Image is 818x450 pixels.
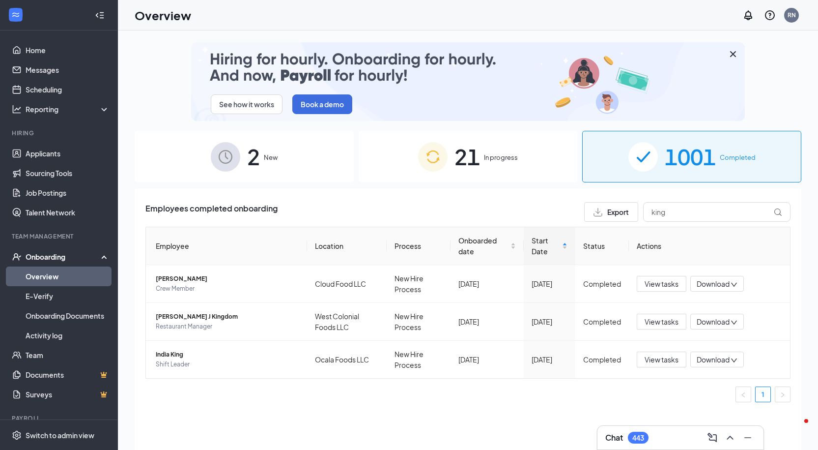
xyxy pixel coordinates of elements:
[583,354,621,365] div: Completed
[454,140,480,174] span: 21
[458,354,516,365] div: [DATE]
[775,387,790,402] li: Next Page
[12,414,108,422] div: Payroll
[145,202,278,222] span: Employees completed onboarding
[307,227,387,265] th: Location
[12,430,22,440] svg: Settings
[532,316,568,327] div: [DATE]
[532,354,568,365] div: [DATE]
[584,202,638,222] button: Export
[156,360,299,369] span: Shift Leader
[458,316,516,327] div: [DATE]
[292,94,352,114] button: Book a demo
[26,80,110,99] a: Scheduling
[731,319,737,326] span: down
[740,392,746,398] span: left
[211,94,282,114] button: See how it works
[26,183,110,203] a: Job Postings
[307,303,387,341] td: West Colonial Foods LLC
[156,274,299,284] span: [PERSON_NAME]
[775,387,790,402] button: right
[735,387,751,402] li: Previous Page
[731,281,737,288] span: down
[387,303,450,341] td: New Hire Process
[722,430,738,446] button: ChevronUp
[645,316,678,327] span: View tasks
[387,227,450,265] th: Process
[697,355,730,365] span: Download
[724,432,736,444] svg: ChevronUp
[458,235,508,257] span: Onboarded date
[26,163,110,183] a: Sourcing Tools
[637,352,686,367] button: View tasks
[720,152,756,162] span: Completed
[26,144,110,163] a: Applicants
[637,314,686,330] button: View tasks
[156,312,299,322] span: [PERSON_NAME] J Kingdom
[26,385,110,404] a: SurveysCrown
[135,7,191,24] h1: Overview
[742,9,754,21] svg: Notifications
[740,430,756,446] button: Minimize
[727,48,739,60] svg: Cross
[697,317,730,327] span: Download
[643,202,790,222] input: Search by Name, Job Posting, or Process
[12,252,22,262] svg: UserCheck
[26,286,110,306] a: E-Verify
[735,387,751,402] button: left
[764,9,776,21] svg: QuestionInfo
[26,345,110,365] a: Team
[706,432,718,444] svg: ComposeMessage
[26,430,94,440] div: Switch to admin view
[12,232,108,240] div: Team Management
[575,227,629,265] th: Status
[632,434,644,442] div: 443
[756,387,770,402] a: 1
[26,365,110,385] a: DocumentsCrown
[387,341,450,378] td: New Hire Process
[307,265,387,303] td: Cloud Food LLC
[458,278,516,289] div: [DATE]
[532,235,561,257] span: Start Date
[26,203,110,222] a: Talent Network
[697,279,730,289] span: Download
[532,278,568,289] div: [DATE]
[26,267,110,286] a: Overview
[705,430,720,446] button: ComposeMessage
[26,306,110,326] a: Onboarding Documents
[583,316,621,327] div: Completed
[12,129,108,137] div: Hiring
[11,10,21,20] svg: WorkstreamLogo
[26,104,110,114] div: Reporting
[307,341,387,378] td: Ocala Foods LLC
[26,252,101,262] div: Onboarding
[146,227,307,265] th: Employee
[785,417,808,440] iframe: Intercom live chat
[156,322,299,331] span: Restaurant Manager
[605,432,623,443] h3: Chat
[742,432,754,444] svg: Minimize
[484,152,518,162] span: In progress
[637,276,686,292] button: View tasks
[26,60,110,80] a: Messages
[645,354,678,365] span: View tasks
[629,227,790,265] th: Actions
[451,227,524,265] th: Onboarded date
[12,104,22,114] svg: Analysis
[156,350,299,360] span: India King
[780,392,786,398] span: right
[645,278,678,289] span: View tasks
[191,42,745,121] img: payroll-small.gif
[156,284,299,294] span: Crew Member
[788,11,796,19] div: RN
[755,387,771,402] li: 1
[583,278,621,289] div: Completed
[264,152,278,162] span: New
[95,10,105,20] svg: Collapse
[665,140,716,174] span: 1001
[387,265,450,303] td: New Hire Process
[247,140,260,174] span: 2
[731,357,737,364] span: down
[607,209,629,215] span: Export
[26,40,110,60] a: Home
